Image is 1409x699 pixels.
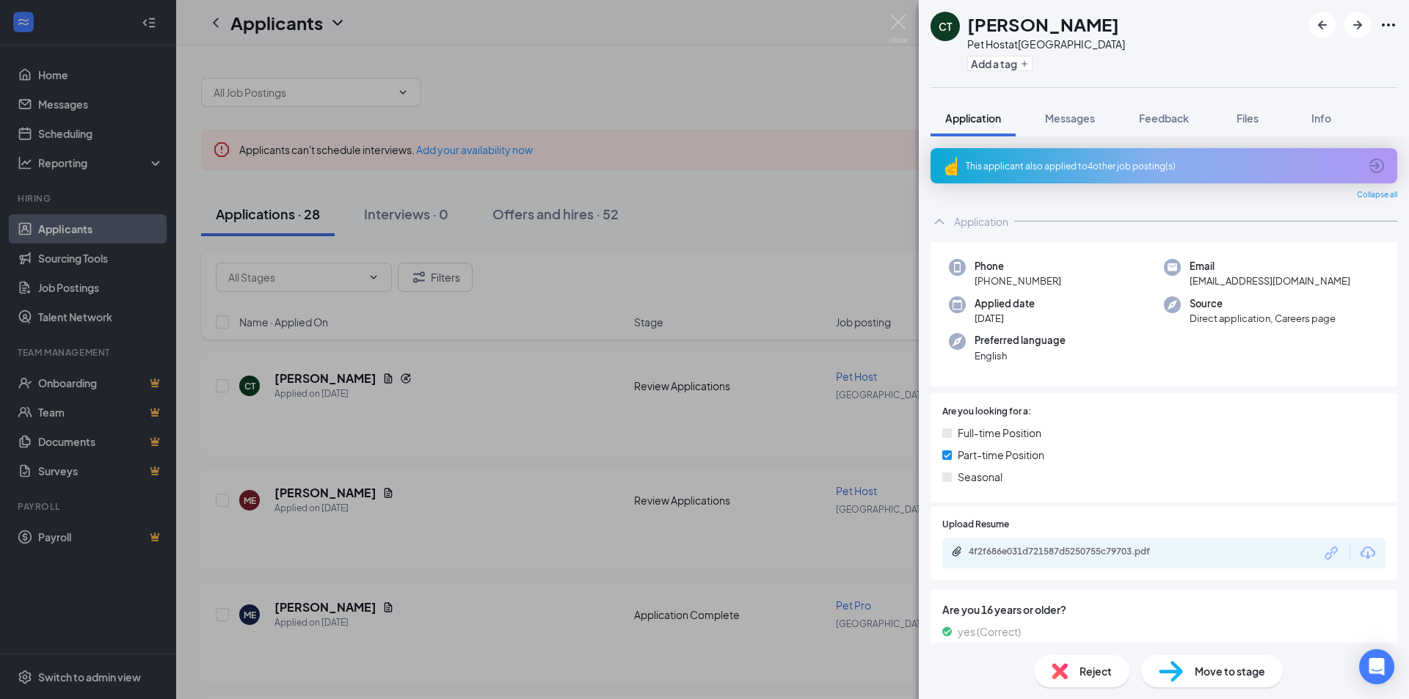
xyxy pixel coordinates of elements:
[975,348,1066,363] span: English
[954,214,1008,229] div: Application
[1344,12,1371,38] button: ArrowRight
[942,601,1386,618] span: Are you 16 years or older?
[1190,259,1350,274] span: Email
[958,623,1021,640] span: yes (Correct)
[975,259,1061,274] span: Phone
[975,296,1035,311] span: Applied date
[1359,649,1394,684] div: Open Intercom Messenger
[1079,663,1112,679] span: Reject
[1368,157,1386,175] svg: ArrowCircle
[967,12,1119,37] h1: [PERSON_NAME]
[975,333,1066,348] span: Preferred language
[975,311,1035,326] span: [DATE]
[1349,16,1366,34] svg: ArrowRight
[1311,111,1331,125] span: Info
[1322,544,1341,563] svg: Link
[942,518,1009,532] span: Upload Resume
[1357,189,1397,201] span: Collapse all
[967,37,1125,51] div: Pet Host at [GEOGRAPHIC_DATA]
[958,469,1002,485] span: Seasonal
[966,160,1359,172] div: This applicant also applied to 4 other job posting(s)
[1359,544,1377,562] svg: Download
[975,274,1061,288] span: [PHONE_NUMBER]
[1309,12,1336,38] button: ArrowLeftNew
[967,56,1033,71] button: PlusAdd a tag
[958,447,1044,463] span: Part-time Position
[1139,111,1189,125] span: Feedback
[1237,111,1259,125] span: Files
[1045,111,1095,125] span: Messages
[1195,663,1265,679] span: Move to stage
[1190,274,1350,288] span: [EMAIL_ADDRESS][DOMAIN_NAME]
[1190,296,1336,311] span: Source
[945,111,1001,125] span: Application
[931,213,948,230] svg: ChevronUp
[1380,16,1397,34] svg: Ellipses
[1314,16,1331,34] svg: ArrowLeftNew
[939,19,952,34] div: CT
[1190,311,1336,326] span: Direct application, Careers page
[951,546,963,557] svg: Paperclip
[942,405,1031,419] span: Are you looking for a:
[1020,59,1029,68] svg: Plus
[969,546,1174,557] div: 4f2f686e031d721587d5250755c79703.pdf
[958,425,1041,441] span: Full-time Position
[951,546,1189,560] a: Paperclip4f2f686e031d721587d5250755c79703.pdf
